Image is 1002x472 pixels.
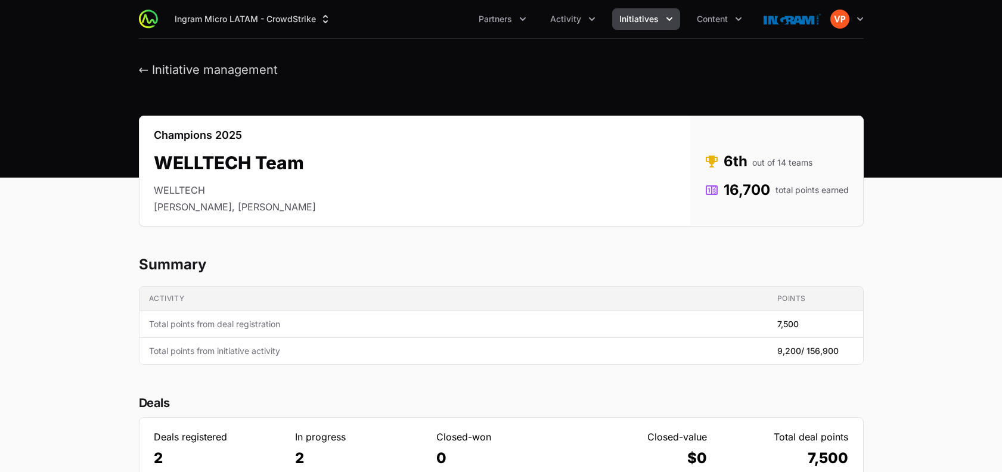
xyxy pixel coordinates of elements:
dt: Closed-won [436,430,566,444]
img: ActivitySource [139,10,158,29]
dt: Closed-value [578,430,707,444]
h2: WELLTECH Team [154,152,316,173]
dt: Total deal points [719,430,848,444]
section: WELLTECH Team's details [139,116,864,226]
img: Vanessa ParedesAyala [830,10,849,29]
dd: 2 [154,449,283,468]
span: out of 14 teams [752,157,812,169]
button: Ingram Micro LATAM - CrowdStrike [167,8,339,30]
div: Partners menu [471,8,533,30]
h2: Summary [139,255,864,274]
dd: 16,700 [705,181,849,200]
dd: 6th [705,152,849,171]
li: WELLTECH [154,183,316,197]
button: Partners [471,8,533,30]
span: total points earned [775,184,849,196]
div: Activity menu [543,8,603,30]
h2: Deals [139,393,864,412]
span: Partners [479,13,512,25]
div: Main navigation [158,8,749,30]
div: Initiatives menu [612,8,680,30]
span: Total points from deal registration [149,318,758,330]
button: ← Initiative management [139,63,278,77]
span: / 156,900 [801,346,839,356]
dd: 2 [295,449,424,468]
dd: 0 [436,449,566,468]
dd: $0 [578,449,707,468]
img: Ingram Micro LATAM [764,7,821,31]
dt: Deals registered [154,430,283,444]
span: 9,200 [777,345,839,357]
span: Total points from initiative activity [149,345,758,357]
li: [PERSON_NAME], [PERSON_NAME] [154,200,316,214]
th: Points [768,287,863,311]
button: Content [690,8,749,30]
span: Content [697,13,728,25]
div: Supplier switch menu [167,8,339,30]
dd: 7,500 [719,449,848,468]
dt: In progress [295,430,424,444]
span: 7,500 [777,318,799,330]
div: Content menu [690,8,749,30]
section: WELLTECH Team's progress summary [139,255,864,365]
button: Activity [543,8,603,30]
p: Champions 2025 [154,128,316,142]
th: Activity [139,287,768,311]
button: Initiatives [612,8,680,30]
span: Initiatives [619,13,659,25]
span: Activity [550,13,581,25]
